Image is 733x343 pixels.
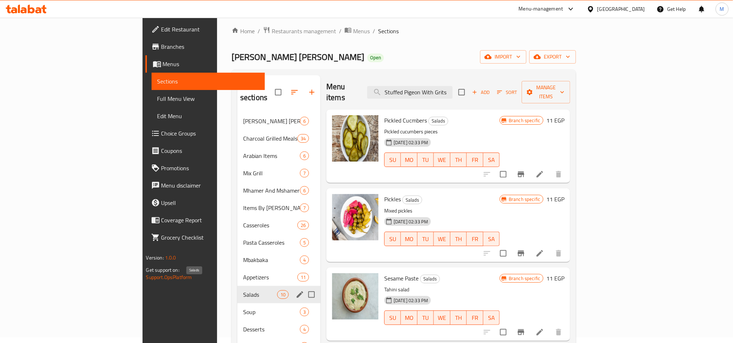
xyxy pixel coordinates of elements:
[486,234,497,244] span: SA
[298,274,309,281] span: 11
[367,53,384,62] div: Open
[492,87,522,98] span: Sort items
[163,60,259,68] span: Menus
[401,232,417,246] button: MO
[243,186,300,195] span: Mhamer And Mshamer Meals
[391,218,431,225] span: [DATE] 02:33 PM
[300,169,309,177] div: items
[332,115,378,162] img: Pickled Cucmbers
[391,297,431,304] span: [DATE] 02:33 PM
[145,125,265,142] a: Choice Groups
[467,310,483,325] button: FR
[434,153,450,167] button: WE
[263,26,336,36] a: Restaurants management
[243,221,297,230] span: Casseroles
[145,55,265,73] a: Menus
[453,234,464,244] span: TH
[157,112,259,120] span: Edit Menu
[286,83,303,101] span: Sort sections
[401,153,417,167] button: MO
[243,256,300,264] span: Mbakbaka
[300,326,309,333] span: 4
[243,117,300,125] span: [PERSON_NAME] [PERSON_NAME] Meals
[145,177,265,194] a: Menu disclaimer
[237,199,321,216] div: Items By [PERSON_NAME]7
[243,203,300,212] span: Items By [PERSON_NAME]
[237,251,321,269] div: Mbakbaka4
[237,130,321,147] div: Charcoal Grilled Meals34
[145,211,265,229] a: Coverage Report
[384,206,500,215] p: Mixed pickles
[550,166,567,183] button: delete
[300,308,309,316] div: items
[272,27,336,35] span: Restaurants management
[471,88,491,97] span: Add
[720,5,724,13] span: M
[418,310,434,325] button: TU
[437,234,447,244] span: WE
[483,232,500,246] button: SA
[237,286,321,303] div: Salads10edit
[512,245,530,262] button: Branch-specific-item
[152,90,265,107] a: Full Menu View
[496,246,511,261] span: Select to update
[300,203,309,212] div: items
[496,167,511,182] span: Select to update
[237,216,321,234] div: Casseroles26
[437,155,447,165] span: WE
[453,313,464,323] span: TH
[157,94,259,103] span: Full Menu View
[420,275,440,283] span: Salads
[237,147,321,164] div: Arabian Items6
[404,313,414,323] span: MO
[243,134,297,143] div: Charcoal Grilled Meals
[277,290,289,299] div: items
[243,151,300,160] div: Arabian Items
[300,239,309,246] span: 5
[486,52,521,61] span: import
[470,313,480,323] span: FR
[300,186,309,195] div: items
[420,275,440,283] div: Salads
[434,232,450,246] button: WE
[535,52,570,61] span: export
[237,164,321,182] div: Mix Grill7
[469,87,492,98] span: Add item
[300,256,309,264] div: items
[450,153,467,167] button: TH
[384,194,401,205] span: Pickles
[486,155,497,165] span: SA
[546,115,564,125] h6: 11 EGP
[522,81,570,103] button: Manage items
[300,117,309,125] div: items
[403,196,422,204] span: Salads
[429,117,448,125] span: Salads
[495,87,519,98] button: Sort
[418,153,434,167] button: TU
[326,81,359,103] h2: Menu items
[402,196,422,204] div: Salads
[535,249,544,258] a: Edit menu item
[496,325,511,340] span: Select to update
[298,135,309,142] span: 34
[546,273,564,283] h6: 11 EGP
[420,155,431,165] span: TU
[297,134,309,143] div: items
[373,27,375,35] li: /
[161,198,259,207] span: Upsell
[165,253,176,262] span: 1.0.0
[161,146,259,155] span: Coupons
[277,291,288,298] span: 10
[243,325,300,334] span: Desserts
[300,205,309,211] span: 7
[145,21,265,38] a: Edit Restaurant
[300,170,309,177] span: 7
[237,321,321,338] div: Desserts4
[497,88,517,97] span: Sort
[332,273,378,320] img: Sesame Paste
[237,269,321,286] div: Appetizers11
[243,273,297,282] span: Appetizers
[161,216,259,224] span: Coverage Report
[597,5,645,13] div: [GEOGRAPHIC_DATA]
